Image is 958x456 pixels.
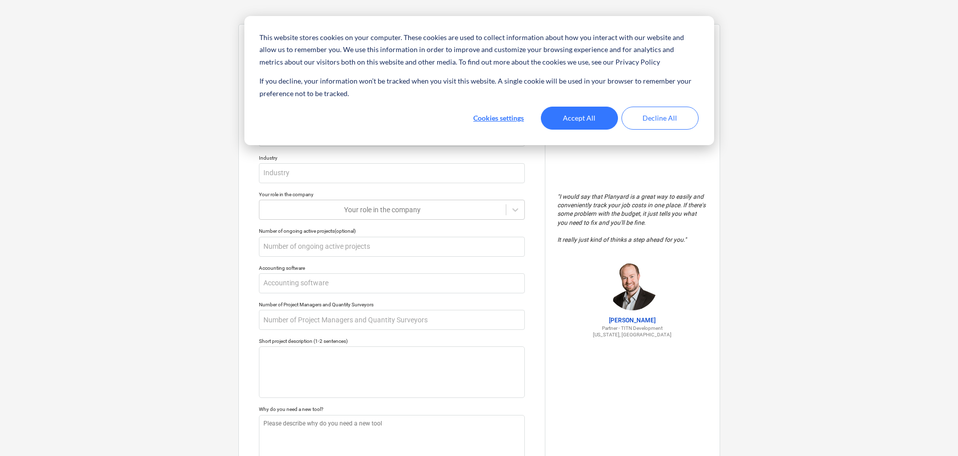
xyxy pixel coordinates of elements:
div: Accounting software [259,265,525,271]
p: [US_STATE], [GEOGRAPHIC_DATA] [557,331,708,338]
p: Partner - TITN Development [557,325,708,331]
div: Number of ongoing active projects (optional) [259,228,525,234]
input: Number of Project Managers and Quantity Surveyors [259,310,525,330]
input: Industry [259,163,525,183]
button: Accept All [541,107,618,130]
div: Cookie banner [244,16,714,145]
div: Industry [259,155,525,161]
div: Your role in the company [259,191,525,198]
iframe: Chat Widget [908,408,958,456]
p: " I would say that Planyard is a great way to easily and conveniently track your job costs in one... [557,193,708,244]
p: If you decline, your information won’t be tracked when you visit this website. A single cookie wi... [259,75,698,100]
input: Accounting software [259,273,525,293]
button: Decline All [621,107,699,130]
p: [PERSON_NAME] [557,316,708,325]
p: This website stores cookies on your computer. These cookies are used to collect information about... [259,32,698,69]
input: Number of ongoing active projects [259,237,525,257]
img: Jordan Cohen [607,260,658,310]
div: Short project description (1-2 sentences) [259,338,525,344]
div: Why do you need a new tool? [259,406,525,412]
div: Number of Project Managers and Quantity Surveyors [259,301,525,308]
button: Cookies settings [460,107,537,130]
